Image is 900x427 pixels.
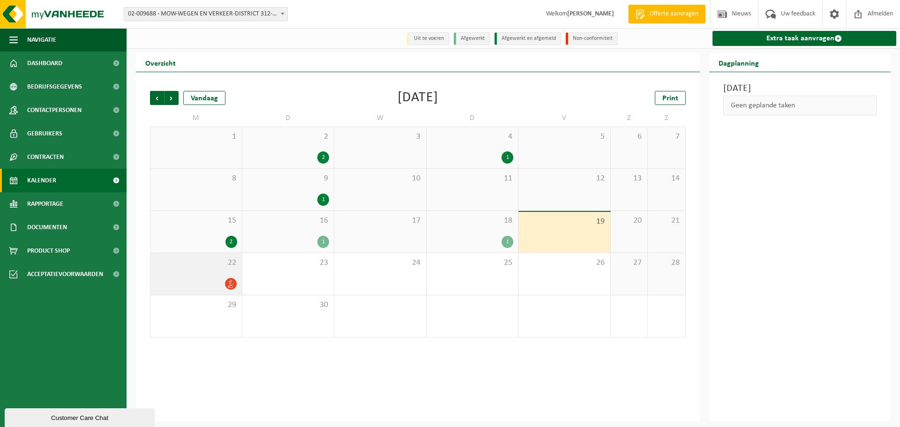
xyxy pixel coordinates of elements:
span: Contactpersonen [27,98,82,122]
span: Vorige [150,91,164,105]
span: Navigatie [27,28,56,52]
li: Non-conformiteit [566,32,618,45]
td: Z [648,110,685,127]
span: 21 [652,216,680,226]
span: 27 [615,258,643,268]
div: 2 [317,151,329,164]
span: 12 [523,173,606,184]
h3: [DATE] [723,82,877,96]
span: 7 [652,132,680,142]
span: 28 [652,258,680,268]
div: Geen geplande taken [723,96,877,115]
div: 1 [317,194,329,206]
span: Volgende [165,91,179,105]
li: Afgewerkt [454,32,490,45]
span: 2 [247,132,330,142]
span: 6 [615,132,643,142]
div: 1 [502,236,513,248]
td: W [334,110,427,127]
a: Offerte aanvragen [628,5,705,23]
span: 9 [247,173,330,184]
span: 10 [339,173,421,184]
span: 02-009688 - MOW-WEGEN EN VERKEER-DISTRICT 312-KORTRIJK - KORTRIJK [124,7,287,21]
span: 20 [615,216,643,226]
span: 19 [523,217,606,227]
li: Afgewerkt en afgemeld [495,32,561,45]
span: Rapportage [27,192,63,216]
span: 22 [155,258,237,268]
span: 15 [155,216,237,226]
span: 24 [339,258,421,268]
div: 1 [317,236,329,248]
span: 1 [155,132,237,142]
h2: Overzicht [136,53,185,72]
span: Bedrijfsgegevens [27,75,82,98]
span: 14 [652,173,680,184]
span: 25 [431,258,514,268]
div: 1 [502,151,513,164]
span: Product Shop [27,239,70,262]
span: 5 [523,132,606,142]
span: Print [662,95,678,102]
span: 16 [247,216,330,226]
span: Documenten [27,216,67,239]
a: Print [655,91,686,105]
span: 8 [155,173,237,184]
div: Vandaag [183,91,225,105]
span: 02-009688 - MOW-WEGEN EN VERKEER-DISTRICT 312-KORTRIJK - KORTRIJK [124,7,288,21]
strong: [PERSON_NAME] [567,10,614,17]
li: Uit te voeren [407,32,449,45]
div: 2 [225,236,237,248]
span: 26 [523,258,606,268]
h2: Dagplanning [709,53,768,72]
td: D [427,110,519,127]
td: V [518,110,611,127]
td: Z [611,110,648,127]
span: Contracten [27,145,64,169]
td: D [242,110,335,127]
span: 13 [615,173,643,184]
span: 30 [247,300,330,310]
span: 11 [431,173,514,184]
span: 4 [431,132,514,142]
span: 3 [339,132,421,142]
span: 17 [339,216,421,226]
span: 18 [431,216,514,226]
div: [DATE] [397,91,438,105]
span: 23 [247,258,330,268]
span: Acceptatievoorwaarden [27,262,103,286]
span: 29 [155,300,237,310]
a: Extra taak aanvragen [712,31,897,46]
span: Kalender [27,169,56,192]
span: Offerte aanvragen [647,9,701,19]
td: M [150,110,242,127]
span: Gebruikers [27,122,62,145]
iframe: chat widget [5,406,157,427]
span: Dashboard [27,52,62,75]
